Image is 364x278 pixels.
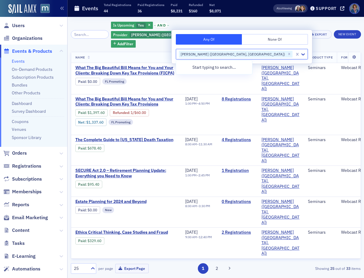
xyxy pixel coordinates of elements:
div: Werner-Rocca (Flourtown, PA) [111,31,250,39]
div: Export [315,33,327,36]
span: $95.40 [87,182,99,187]
a: Tasks [3,240,25,247]
time: 4:50 PM [198,101,210,106]
a: Subscription Products [12,74,54,80]
div: – [185,173,210,177]
button: 2 [211,263,222,274]
span: : [78,110,87,115]
a: [PERSON_NAME] ([GEOGRAPHIC_DATA], [GEOGRAPHIC_DATA]) [261,168,299,194]
input: Search… [71,30,109,39]
time: 3:30 PM [199,204,210,208]
div: FL Promoting [109,119,133,125]
a: Content [3,227,30,234]
a: E-Learning [3,253,36,260]
span: Yes [138,23,144,27]
button: and [154,23,169,28]
span: E-Learning [12,253,36,260]
div: FL Promoting [102,78,127,84]
span: [DATE] [185,137,198,142]
div: Paid: 1 - $9540 [75,181,102,188]
span: $8,071 [209,8,221,13]
span: Viewing [277,6,292,11]
div: – [185,142,212,146]
a: Events [12,58,25,64]
a: New Event [334,31,361,36]
span: [DATE] [185,168,198,173]
time: 9:00 AM [185,235,197,239]
span: Reports [12,201,29,208]
a: Paid [78,208,86,212]
h1: Events [82,5,98,12]
span: $60.00 [134,110,146,115]
time: 12:40 PM [199,235,212,239]
button: Export [305,30,331,39]
a: Automations [3,266,40,272]
a: Orders [3,150,27,156]
div: 25 [74,265,87,272]
span: [DATE] [185,229,198,235]
span: Kelly Brown [295,5,301,12]
a: Paid [78,182,86,187]
div: – [185,102,210,106]
div: Paid: 0 - $0 [75,78,100,85]
span: $8,231 [171,8,182,13]
span: Format [341,55,354,59]
div: Seminars [308,230,333,235]
time: 2:45 PM [198,173,210,177]
span: Add Filter [117,41,133,46]
span: $678.40 [87,146,101,150]
p: Paid [171,3,182,7]
a: Ethics Critical Thinking, Case Studies and Fraud [75,230,177,235]
span: : [78,79,87,84]
a: 8 Registrations [222,96,253,102]
span: : [78,182,87,187]
span: Product Type [308,55,333,59]
div: Refunded: 8 - $139760 [110,109,149,116]
a: Paid [78,79,86,84]
span: $0.00 [87,208,97,212]
div: Also [277,6,282,10]
a: Reports [3,201,29,208]
span: $160 [189,8,197,13]
button: None Of [242,34,308,45]
span: $329.60 [87,239,101,243]
time: 1:00 PM [185,173,197,177]
a: 4 Registrations [222,137,253,143]
span: Profile [349,3,360,14]
a: Paid [78,239,86,243]
span: Werner-Rocca (Flourtown, PA) [261,168,299,194]
span: Email Marketing [12,214,48,221]
span: Werner-Rocca (Flourtown, PA) [261,230,299,256]
div: Paid: 7 - $67840 [75,144,104,152]
span: Name [75,55,85,59]
button: Export Page [115,264,149,273]
div: Support [316,6,337,11]
a: Sponsor Library [12,135,41,140]
div: Remove Werner-Rocca (Flourtown, PA) [286,51,293,58]
span: : [78,146,87,150]
button: AddFilter [111,40,136,48]
span: and [156,23,167,28]
div: Paid: 3 - $32960 [75,237,104,245]
a: Bundles [12,82,27,88]
span: Content [12,227,30,234]
a: Paid [78,110,86,115]
div: New [102,207,114,213]
span: 44 [104,8,108,13]
div: – [185,235,212,239]
a: Paid [78,146,86,150]
div: Seminars [308,199,333,204]
a: Registrations [3,163,41,169]
a: [PERSON_NAME] ([GEOGRAPHIC_DATA], [GEOGRAPHIC_DATA]) [261,199,299,226]
a: What The Big Beautiful Bill Means for You and Your Clients: Breaking Down Key Tax Provisions (FICPA) [75,65,177,76]
a: Estate Planning for 2024 and Beyond [75,199,177,204]
a: SailAMX [8,4,36,14]
div: – [185,204,210,208]
span: Provider [113,32,128,37]
a: Users [3,22,25,29]
button: 1 [198,263,208,274]
a: Survey Dashboard [12,109,46,114]
div: Showing out of items [268,266,361,271]
span: $0.00 [87,79,97,84]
